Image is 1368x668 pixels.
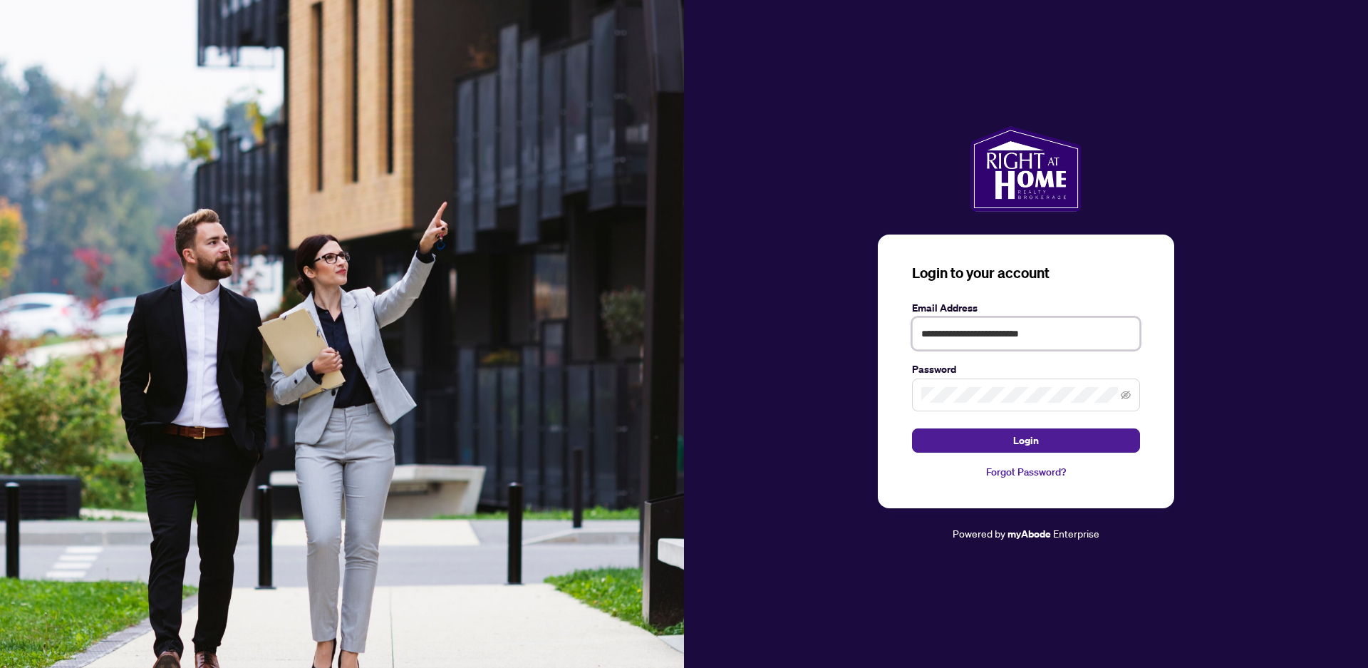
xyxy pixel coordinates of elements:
span: Login [1013,429,1039,452]
span: Powered by [953,527,1005,540]
img: ma-logo [970,126,1081,212]
h3: Login to your account [912,263,1140,283]
label: Password [912,361,1140,377]
label: Email Address [912,300,1140,316]
a: Forgot Password? [912,464,1140,480]
span: eye-invisible [1121,390,1131,400]
button: Login [912,428,1140,453]
a: myAbode [1007,526,1051,542]
span: Enterprise [1053,527,1099,540]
